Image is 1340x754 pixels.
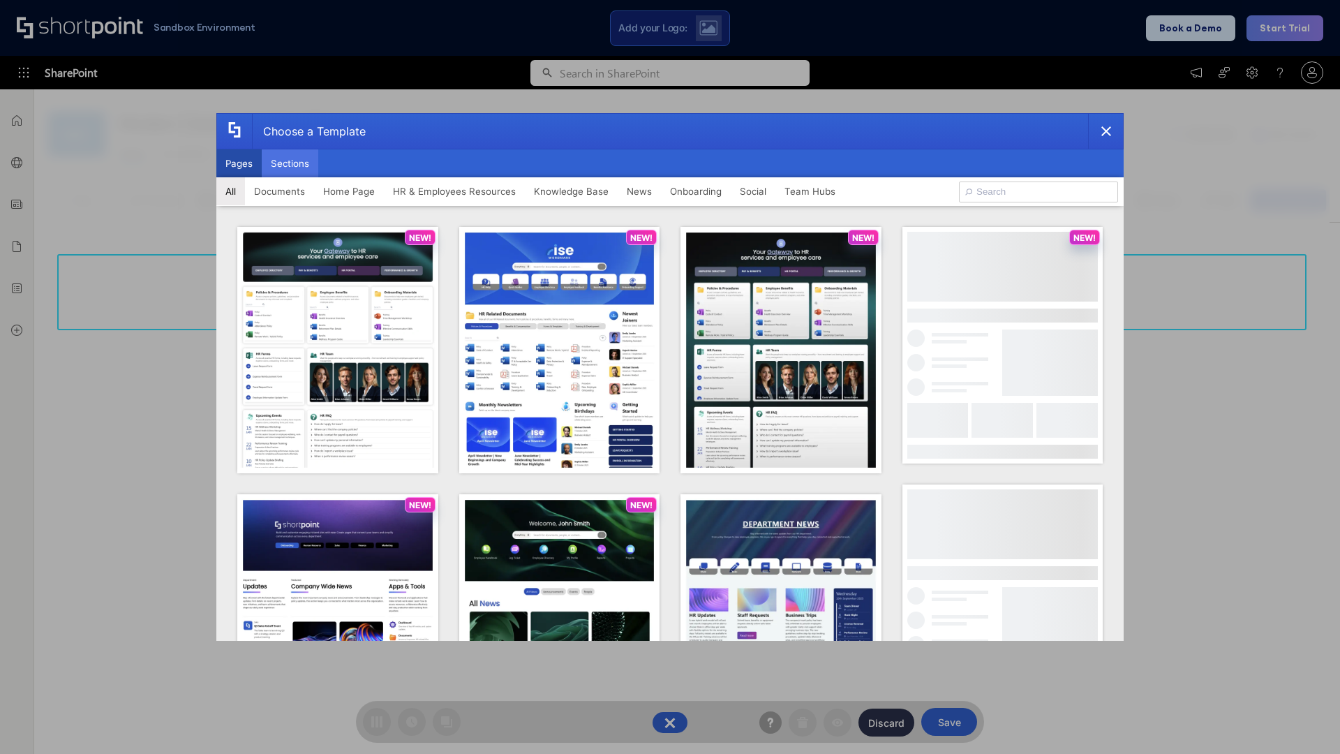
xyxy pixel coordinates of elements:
p: NEW! [630,500,653,510]
iframe: Chat Widget [1270,687,1340,754]
p: NEW! [1073,232,1096,243]
button: Team Hubs [775,177,844,205]
button: Social [731,177,775,205]
button: Documents [245,177,314,205]
p: NEW! [409,500,431,510]
p: NEW! [630,232,653,243]
input: Search [959,182,1118,202]
p: NEW! [852,232,874,243]
button: Sections [262,149,318,177]
div: template selector [216,113,1124,641]
button: Pages [216,149,262,177]
button: HR & Employees Resources [384,177,525,205]
button: Onboarding [661,177,731,205]
button: News [618,177,661,205]
p: NEW! [409,232,431,243]
button: All [216,177,245,205]
div: Choose a Template [252,114,366,149]
button: Home Page [314,177,384,205]
button: Knowledge Base [525,177,618,205]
